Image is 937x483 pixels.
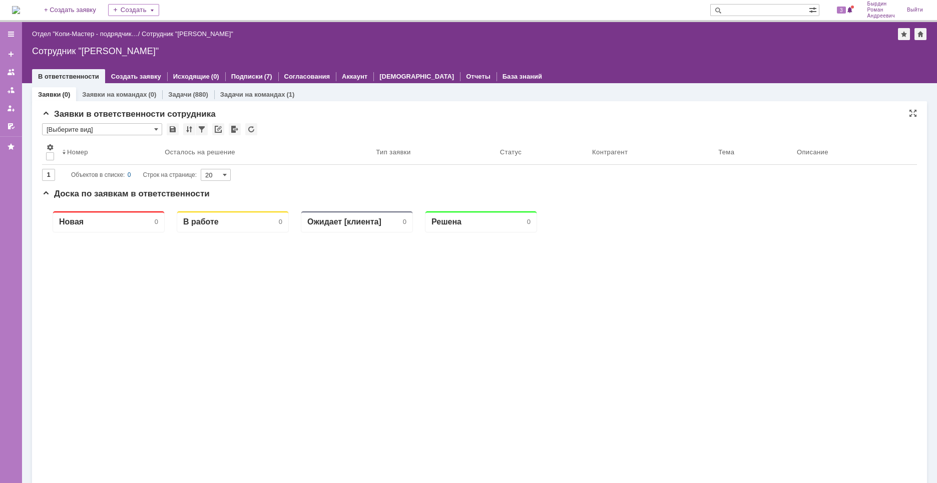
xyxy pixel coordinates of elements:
[797,148,828,156] div: Описание
[466,73,491,80] a: Отчеты
[867,1,895,7] span: Бырдин
[503,73,542,80] a: База знаний
[32,30,142,38] div: /
[837,7,846,14] span: 3
[62,91,70,98] div: (0)
[914,28,926,40] div: Сделать домашней страницей
[212,123,224,135] div: Скопировать ссылку на список
[38,91,61,98] a: Заявки
[32,46,927,56] div: Сотрудник "[PERSON_NAME]"
[867,7,895,13] span: Роман
[12,6,20,14] img: logo
[3,118,19,134] a: Мои согласования
[165,148,235,156] div: Осталось на решение
[142,30,233,38] div: Сотрудник "[PERSON_NAME]"
[17,14,42,24] div: Новая
[38,73,99,80] a: В ответственности
[265,14,339,24] div: Ожидает [клиента]
[372,139,496,165] th: Тип заявки
[168,91,191,98] a: Задачи
[867,13,895,19] span: Андреевич
[108,4,159,16] div: Создать
[67,148,88,156] div: Номер
[809,5,819,14] span: Расширенный поиск
[376,148,410,156] div: Тип заявки
[496,139,588,165] th: Статус
[193,91,208,98] div: (880)
[46,143,54,151] span: Настройки
[58,139,161,165] th: Номер
[148,91,156,98] div: (0)
[379,73,454,80] a: [DEMOGRAPHIC_DATA]
[588,139,714,165] th: Контрагент
[3,46,19,62] a: Создать заявку
[245,123,257,135] div: Обновлять список
[111,73,161,80] a: Создать заявку
[3,64,19,80] a: Заявки на командах
[718,148,734,156] div: Тема
[211,73,219,80] div: (0)
[361,15,364,23] div: 0
[714,139,793,165] th: Тема
[229,123,241,135] div: Экспорт списка
[141,14,177,24] div: В работе
[128,169,131,181] div: 0
[42,109,216,119] span: Заявки в ответственности сотрудника
[42,189,210,198] span: Доска по заявкам в ответственности
[220,91,285,98] a: Задачи на командах
[3,100,19,116] a: Мои заявки
[12,6,20,14] a: Перейти на домашнюю страницу
[287,91,295,98] div: (1)
[196,123,208,135] div: Фильтрация...
[173,73,210,80] a: Исходящие
[71,169,197,181] i: Строк на странице:
[909,109,917,117] div: На всю страницу
[592,148,628,156] div: Контрагент
[161,139,372,165] th: Осталось на решение
[342,73,367,80] a: Аккаунт
[167,123,179,135] div: Сохранить вид
[231,73,263,80] a: Подписки
[500,148,522,156] div: Статус
[3,82,19,98] a: Заявки в моей ответственности
[32,30,138,38] a: Отдел "Копи-Мастер - подрядчик…
[264,73,272,80] div: (7)
[898,28,910,40] div: Добавить в избранное
[284,73,330,80] a: Согласования
[82,91,147,98] a: Заявки на командах
[183,123,195,135] div: Сортировка...
[389,14,419,24] div: Решена
[485,15,489,23] div: 0
[237,15,240,23] div: 0
[71,171,125,178] span: Объектов в списке:
[113,15,116,23] div: 0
